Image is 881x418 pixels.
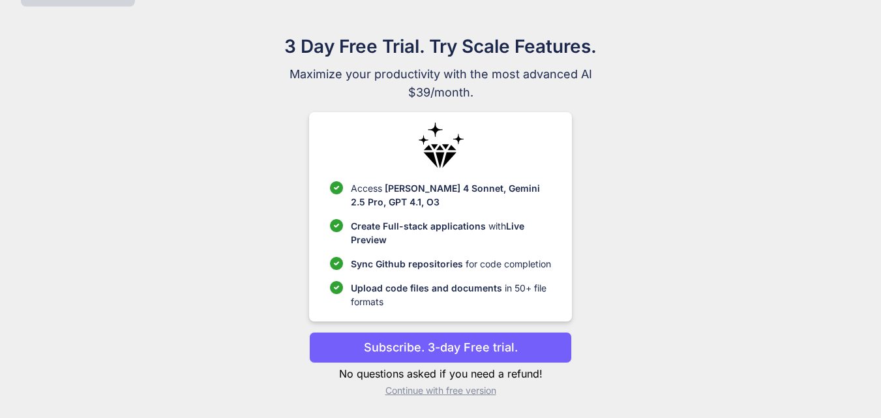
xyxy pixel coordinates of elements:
[222,65,660,83] span: Maximize your productivity with the most advanced AI
[351,258,463,269] span: Sync Github repositories
[351,281,551,308] p: in 50+ file formats
[351,257,551,271] p: for code completion
[309,384,572,397] p: Continue with free version
[351,219,551,246] p: with
[309,366,572,381] p: No questions asked if you need a refund!
[222,33,660,60] h1: 3 Day Free Trial. Try Scale Features.
[330,281,343,294] img: checklist
[351,183,540,207] span: [PERSON_NAME] 4 Sonnet, Gemini 2.5 Pro, GPT 4.1, O3
[309,332,572,363] button: Subscribe. 3-day Free trial.
[330,219,343,232] img: checklist
[330,181,343,194] img: checklist
[364,338,518,356] p: Subscribe. 3-day Free trial.
[351,282,502,293] span: Upload code files and documents
[351,220,488,231] span: Create Full-stack applications
[351,181,551,209] p: Access
[330,257,343,270] img: checklist
[222,83,660,102] span: $39/month.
